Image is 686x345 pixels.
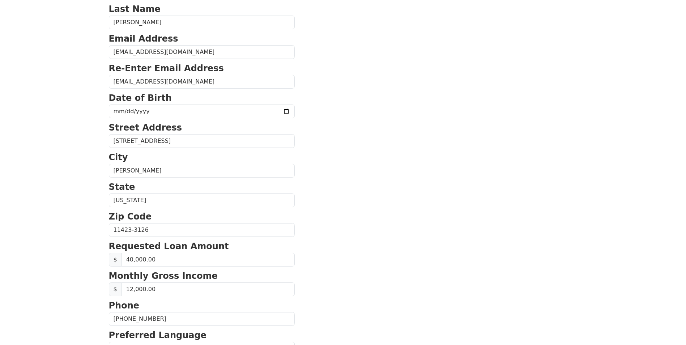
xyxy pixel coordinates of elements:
p: Monthly Gross Income [109,269,295,282]
strong: Requested Loan Amount [109,241,229,251]
input: Street Address [109,134,295,148]
strong: State [109,182,135,192]
strong: Re-Enter Email Address [109,63,224,73]
input: City [109,164,295,178]
strong: Street Address [109,123,182,133]
input: Email Address [109,45,295,59]
input: Zip Code [109,223,295,237]
strong: Zip Code [109,212,152,222]
input: Monthly Gross Income [122,282,295,296]
span: $ [109,253,122,267]
strong: Last Name [109,4,161,14]
strong: Preferred Language [109,330,206,340]
input: Phone [109,312,295,326]
strong: City [109,152,128,162]
input: Last Name [109,16,295,29]
input: Re-Enter Email Address [109,75,295,89]
input: Requested Loan Amount [122,253,295,267]
strong: Email Address [109,34,178,44]
span: $ [109,282,122,296]
strong: Date of Birth [109,93,172,103]
strong: Phone [109,301,140,311]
